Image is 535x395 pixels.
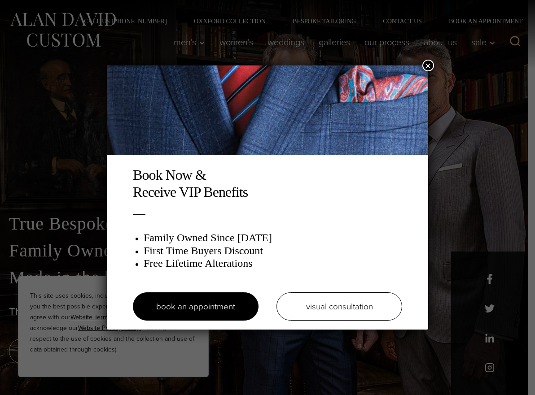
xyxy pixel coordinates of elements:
[144,244,402,257] h3: First Time Buyers Discount
[422,60,434,71] button: Close
[133,292,259,321] a: book an appointment
[144,257,402,270] h3: Free Lifetime Alterations
[276,292,402,321] a: visual consultation
[144,231,402,244] h3: Family Owned Since [DATE]
[133,166,402,201] h2: Book Now & Receive VIP Benefits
